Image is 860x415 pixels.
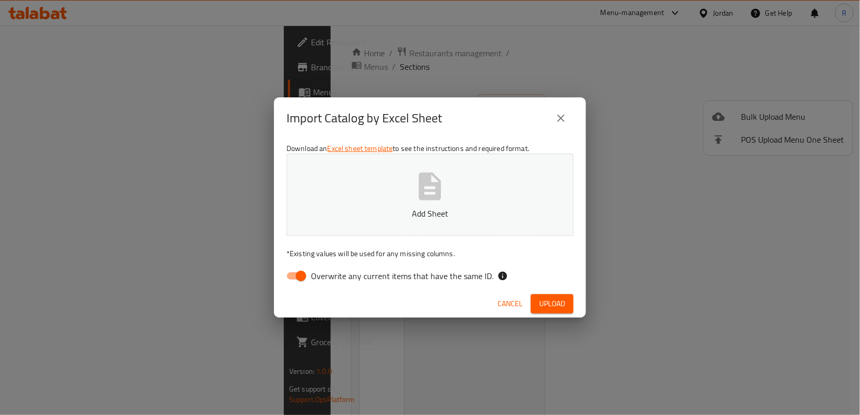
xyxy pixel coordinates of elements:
[303,207,557,220] p: Add Sheet
[274,139,586,290] div: Download an to see the instructions and required format.
[498,271,508,281] svg: If the overwrite option isn't selected, then the items that match an existing ID will be ignored ...
[286,154,574,236] button: Add Sheet
[286,248,574,259] p: Existing values will be used for any missing columns.
[539,297,565,310] span: Upload
[286,110,442,127] h2: Import Catalog by Excel Sheet
[549,106,574,131] button: close
[498,297,523,310] span: Cancel
[493,294,527,313] button: Cancel
[311,270,493,282] span: Overwrite any current items that have the same ID.
[328,142,393,155] a: Excel sheet template
[531,294,574,313] button: Upload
